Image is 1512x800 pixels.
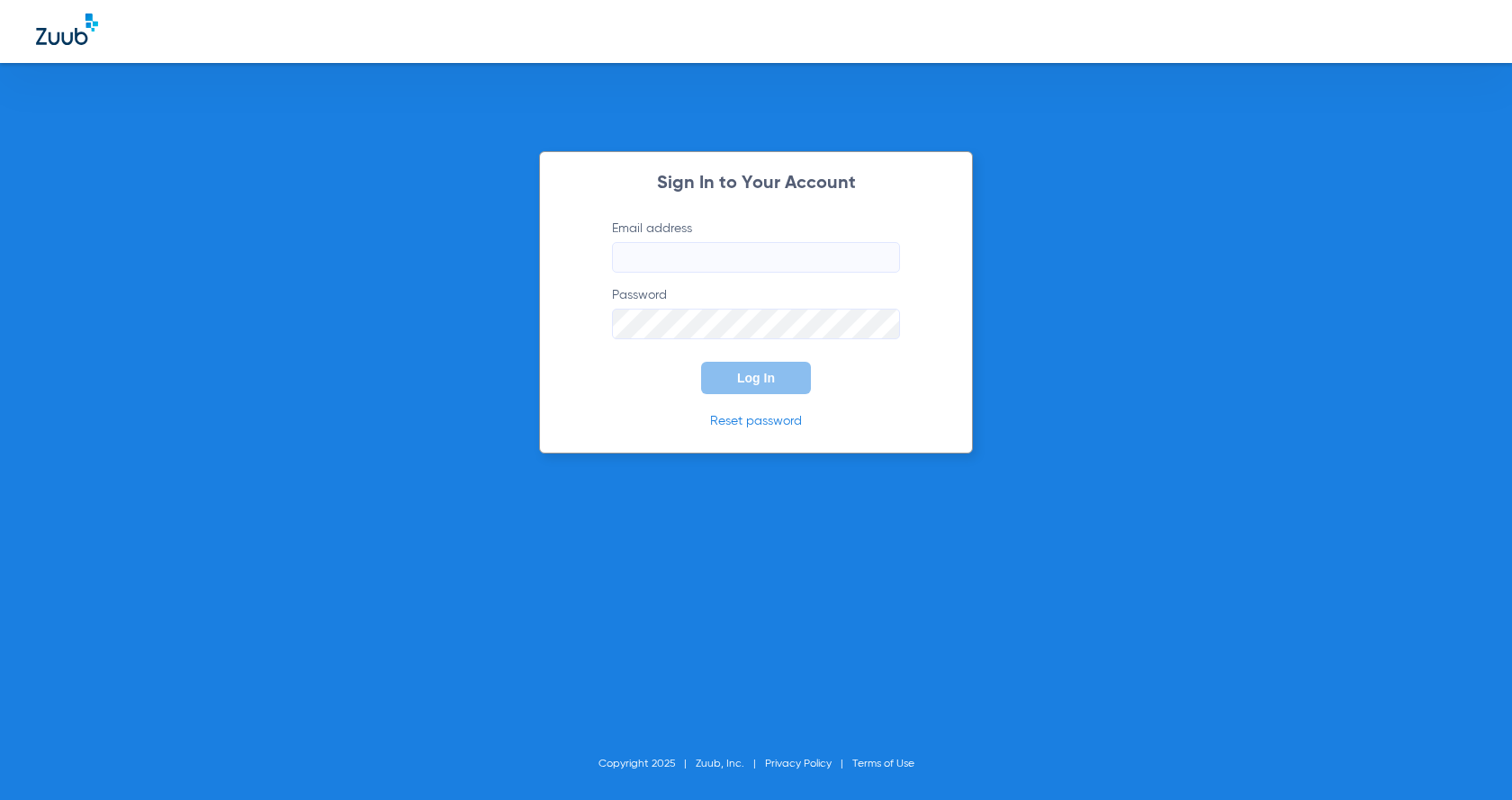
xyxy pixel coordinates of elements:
[585,175,927,193] h2: Sign In to Your Account
[852,759,914,769] a: Terms of Use
[612,286,900,339] label: Password
[737,371,775,385] span: Log In
[696,755,765,773] li: Zuub, Inc.
[701,362,811,394] button: Log In
[710,415,802,427] a: Reset password
[612,242,900,273] input: Email address
[612,309,900,339] input: Password
[36,13,98,45] img: Zuub Logo
[598,755,696,773] li: Copyright 2025
[612,220,900,273] label: Email address
[765,759,832,769] a: Privacy Policy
